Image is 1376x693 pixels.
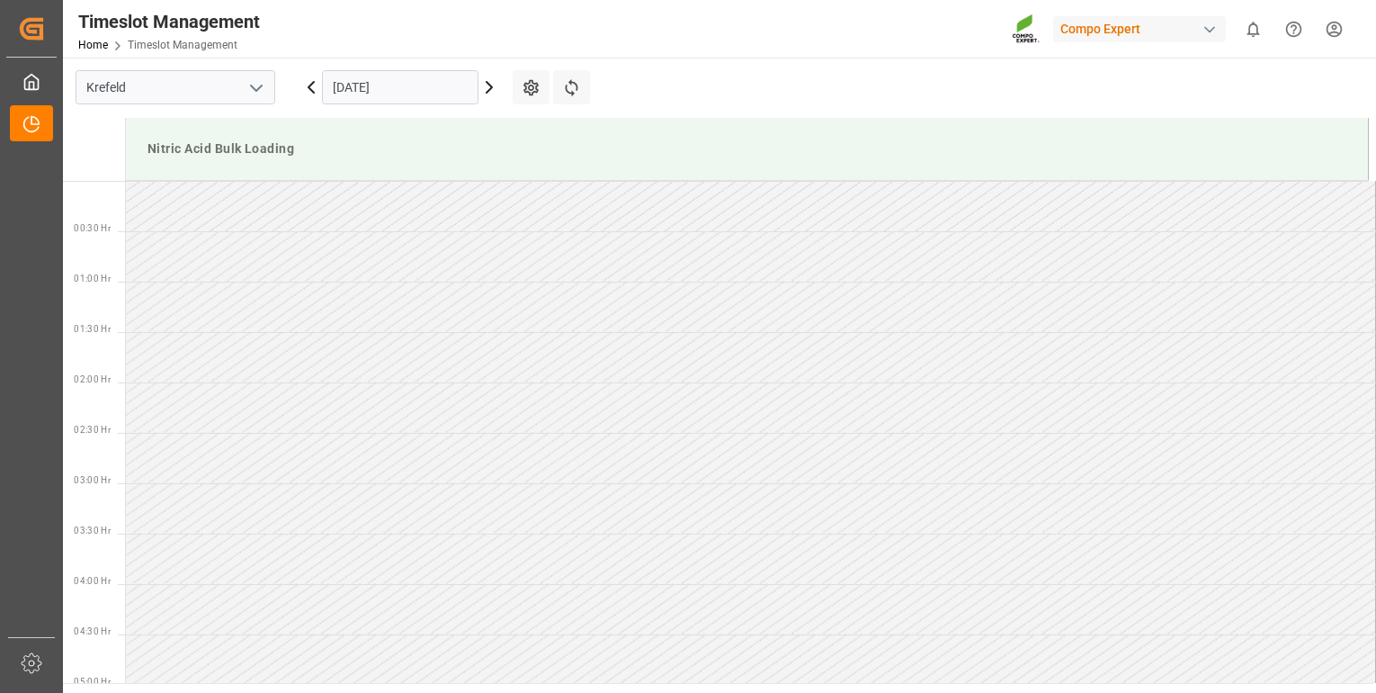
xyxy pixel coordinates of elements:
[74,526,111,535] span: 03:30 Hr
[74,677,111,687] span: 05:00 Hr
[74,374,111,384] span: 02:00 Hr
[76,70,275,104] input: Type to search/select
[140,132,1354,166] div: Nitric Acid Bulk Loading
[78,8,260,35] div: Timeslot Management
[74,425,111,435] span: 02:30 Hr
[74,223,111,233] span: 00:30 Hr
[74,274,111,283] span: 01:00 Hr
[1273,9,1314,49] button: Help Center
[78,39,108,51] a: Home
[1012,13,1041,45] img: Screenshot%202023-09-29%20at%2010.02.21.png_1712312052.png
[74,576,111,586] span: 04:00 Hr
[74,324,111,334] span: 01:30 Hr
[1053,12,1233,46] button: Compo Expert
[74,475,111,485] span: 03:00 Hr
[1053,16,1226,42] div: Compo Expert
[1233,9,1273,49] button: show 0 new notifications
[322,70,478,104] input: DD.MM.YYYY
[242,74,269,102] button: open menu
[74,626,111,636] span: 04:30 Hr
